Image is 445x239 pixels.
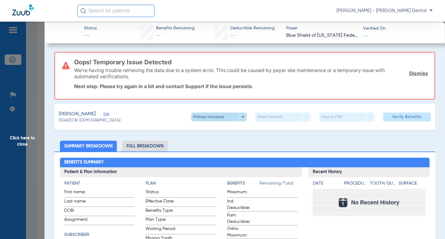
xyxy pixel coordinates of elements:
span: [PERSON_NAME] [59,110,96,118]
span: Maximum: [227,189,257,197]
span: Effective Date: [146,198,176,207]
app-breakdown-title: Tooth/Quad [370,180,396,189]
app-breakdown-title: Benefits [227,180,260,189]
button: Verify Benefits [383,113,431,121]
span: (5546) DOB: [DEMOGRAPHIC_DATA] [59,118,120,124]
li: Full Breakdown [122,141,168,152]
p: We’re having trouble retrieving the data due to a system error. This could be caused by payer sit... [74,67,405,79]
span: First name: [64,189,95,197]
span: Assignment: [64,216,95,225]
span: Ind. Deductible: [227,198,257,211]
span: -- [156,33,161,38]
app-breakdown-title: Date [313,180,339,189]
span: Remaining/Total [260,180,298,189]
span: Verified On [363,25,435,32]
h4: Plan [146,180,216,187]
app-breakdown-title: Surface [399,180,425,189]
h4: Date [313,180,339,187]
span: Status [84,25,97,32]
span: Edit [104,112,109,118]
a: Dismiss [409,70,428,76]
h3: Oops! Temporary Issue Detected [74,59,428,65]
img: error-icon [62,62,70,69]
span: DOB: [64,207,95,216]
span: Payer [286,25,358,32]
span: Last name: [64,198,95,207]
span: Blue Shield of [US_STATE] Federal Plan [286,32,358,40]
span: -- [230,33,235,38]
iframe: Chat Widget [414,209,445,239]
img: Search Icon [80,8,86,14]
span: [PERSON_NAME] - [PERSON_NAME] Dental [337,8,433,14]
span: Ortho Maximum: [227,226,257,239]
h3: Recent History [308,167,430,177]
app-breakdown-title: Procedure [344,180,367,189]
span: Verify Benefits [392,114,422,119]
img: Zuub Logo [12,5,34,15]
span: Benefits Remaining [156,25,195,32]
span: -- [363,32,369,39]
span: -- [84,32,97,40]
p: Next step: Please try again in a bit and contact Support if the issue persists. [74,83,428,89]
span: No Recent History [351,199,399,206]
button: Primary Insurance [191,113,247,121]
img: Calendar [339,198,347,207]
h4: Surface [399,180,425,187]
h4: Procedure [344,180,367,187]
h2: Benefits Summary [60,158,430,168]
span: Deductible Remaining [230,25,275,32]
span: Fam. Deductible: [227,212,257,225]
span: Status: [146,189,176,197]
li: Summary Breakdown [60,141,117,152]
h4: Tooth/Quad [370,180,396,187]
span: Waiting Period: [146,226,176,234]
input: Search for patients [77,5,155,17]
span: Plan Type: [146,216,176,225]
h4: Subscriber [64,232,135,238]
span: Benefits Type: [146,207,176,216]
h3: Patient & Plan Information [60,167,302,177]
h4: Benefits [227,180,260,187]
h4: Patient [64,180,135,187]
